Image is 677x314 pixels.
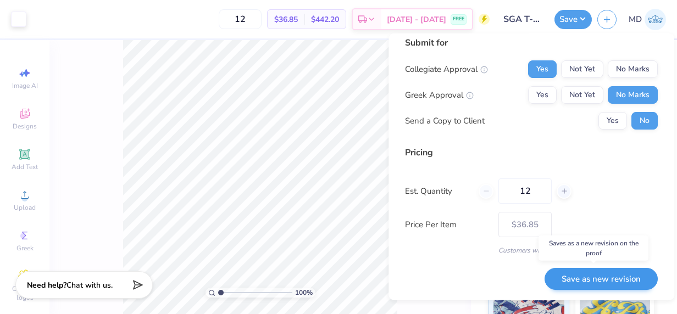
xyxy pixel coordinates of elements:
[631,112,658,130] button: No
[274,14,298,25] span: $36.85
[405,218,490,231] label: Price Per Item
[629,9,666,30] a: MD
[405,245,658,255] div: Customers will see this price on HQ.
[539,235,648,261] div: Saves as a new revision on the proof
[598,112,627,130] button: Yes
[405,36,658,49] div: Submit for
[219,9,262,29] input: – –
[561,86,603,104] button: Not Yet
[498,178,552,204] input: – –
[12,162,38,171] span: Add Text
[495,8,549,30] input: Untitled Design
[13,122,37,131] span: Designs
[629,13,642,26] span: MD
[12,81,38,90] span: Image AI
[66,280,113,290] span: Chat with us.
[645,9,666,30] img: Mary Dewey
[405,146,658,159] div: Pricing
[311,14,339,25] span: $442.20
[561,60,603,78] button: Not Yet
[608,60,658,78] button: No Marks
[554,10,592,29] button: Save
[14,203,36,212] span: Upload
[528,60,557,78] button: Yes
[27,280,66,290] strong: Need help?
[16,244,34,253] span: Greek
[405,63,488,75] div: Collegiate Approval
[545,267,658,290] button: Save as new revision
[387,14,446,25] span: [DATE] - [DATE]
[405,114,485,127] div: Send a Copy to Client
[405,88,474,101] div: Greek Approval
[405,184,470,197] label: Est. Quantity
[295,288,313,298] span: 100 %
[528,86,557,104] button: Yes
[453,15,464,23] span: FREE
[5,284,44,302] span: Clipart & logos
[608,86,658,104] button: No Marks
